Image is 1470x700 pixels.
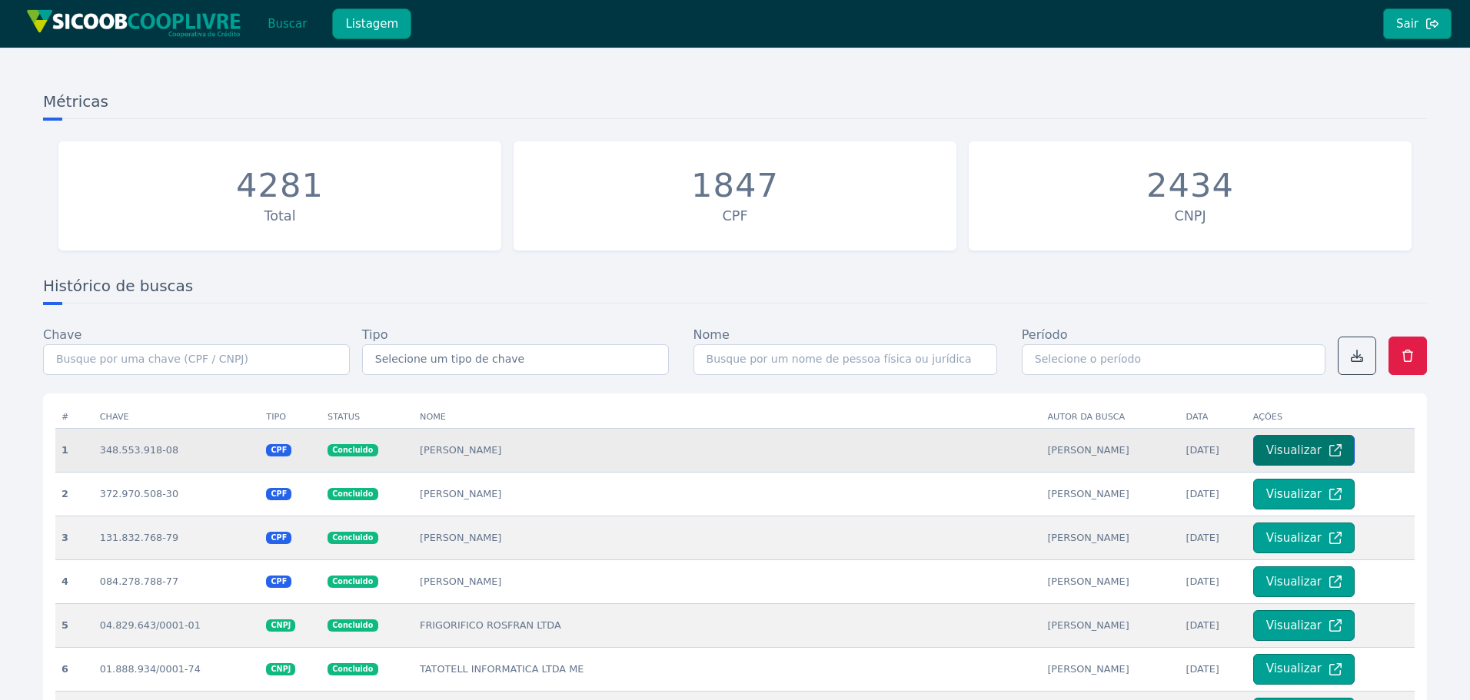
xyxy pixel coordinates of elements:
h3: Métricas [43,91,1427,119]
div: 1847 [691,166,779,206]
span: CPF [266,576,291,588]
label: Chave [43,326,81,344]
input: Busque por um nome de pessoa física ou jurídica [693,344,997,375]
th: 2 [55,472,94,516]
button: Visualizar [1253,654,1355,685]
button: Visualizar [1253,435,1355,466]
button: Sair [1383,8,1452,39]
span: CNPJ [266,619,295,632]
td: [PERSON_NAME] [414,472,1041,516]
th: Chave [94,406,261,429]
input: Busque por uma chave (CPF / CNPJ) [43,344,350,375]
span: Concluido [328,663,377,675]
input: Selecione o período [1022,344,1325,375]
td: [DATE] [1179,603,1246,647]
th: Nome [414,406,1041,429]
div: Total [66,206,494,226]
td: [DATE] [1179,559,1246,603]
td: [PERSON_NAME] [414,428,1041,472]
label: Período [1022,326,1068,344]
th: 3 [55,516,94,559]
td: [PERSON_NAME] [1041,428,1179,472]
label: Nome [693,326,730,344]
td: [PERSON_NAME] [414,559,1041,603]
th: 1 [55,428,94,472]
span: Concluido [328,576,377,588]
span: Concluido [328,444,377,456]
td: [DATE] [1179,472,1246,516]
th: Status [321,406,414,429]
td: [DATE] [1179,516,1246,559]
td: 04.829.643/0001-01 [94,603,261,647]
th: 6 [55,647,94,691]
button: Buscar [254,8,320,39]
span: Concluido [328,619,377,632]
span: CPF [266,532,291,544]
td: 084.278.788-77 [94,559,261,603]
td: 372.970.508-30 [94,472,261,516]
img: img/sicoob_cooplivre.png [26,9,241,38]
th: Data [1179,406,1246,429]
button: Visualizar [1253,479,1355,509]
td: [DATE] [1179,428,1246,472]
span: CPF [266,444,291,456]
div: 4281 [236,166,324,206]
td: [PERSON_NAME] [1041,647,1179,691]
div: 2434 [1146,166,1234,206]
th: # [55,406,94,429]
div: CPF [521,206,949,226]
span: CNPJ [266,663,295,675]
th: 4 [55,559,94,603]
span: CPF [266,488,291,500]
span: Concluido [328,488,377,500]
label: Tipo [362,326,388,344]
td: 131.832.768-79 [94,516,261,559]
td: TATOTELL INFORMATICA LTDA ME [414,647,1041,691]
button: Visualizar [1253,566,1355,597]
td: [PERSON_NAME] [1041,516,1179,559]
td: 01.888.934/0001-74 [94,647,261,691]
th: Ações [1247,406,1415,429]
button: Visualizar [1253,610,1355,641]
td: FRIGORIFICO ROSFRAN LTDA [414,603,1041,647]
span: Concluido [328,532,377,544]
td: [DATE] [1179,647,1246,691]
h3: Histórico de buscas [43,275,1427,304]
td: [PERSON_NAME] [414,516,1041,559]
div: CNPJ [976,206,1404,226]
th: 5 [55,603,94,647]
td: [PERSON_NAME] [1041,472,1179,516]
th: Tipo [260,406,321,429]
button: Listagem [332,8,411,39]
td: 348.553.918-08 [94,428,261,472]
td: [PERSON_NAME] [1041,603,1179,647]
th: Autor da busca [1041,406,1179,429]
td: [PERSON_NAME] [1041,559,1179,603]
button: Visualizar [1253,523,1355,553]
